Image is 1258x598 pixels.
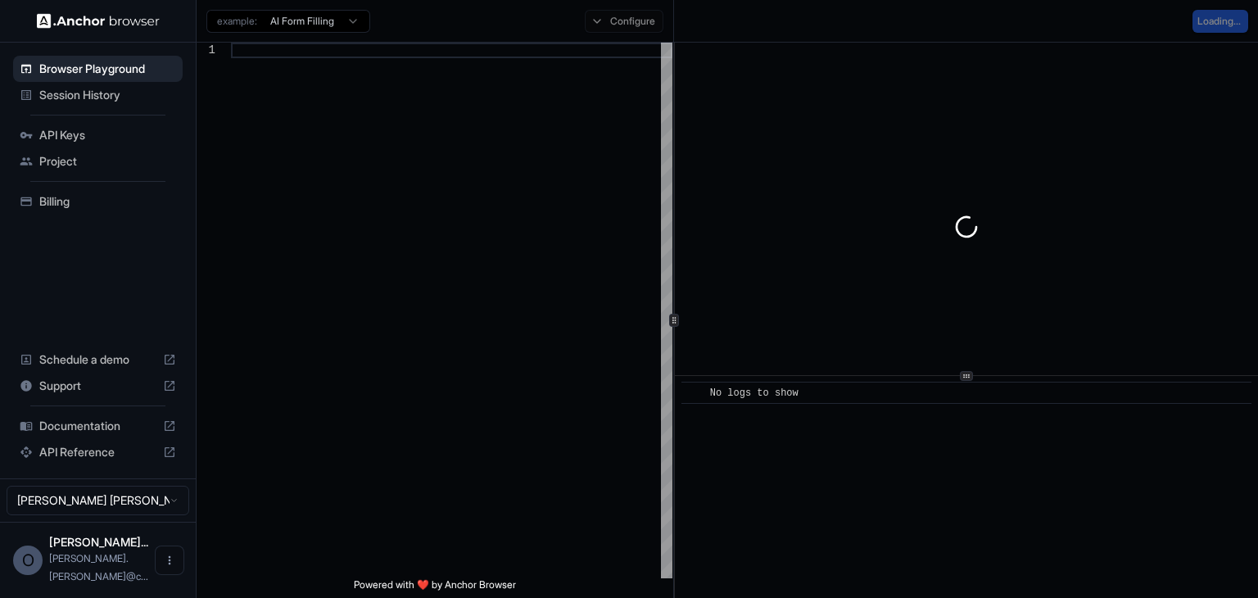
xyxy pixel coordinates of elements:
[197,43,215,58] div: 1
[354,578,516,598] span: Powered with ❤️ by Anchor Browser
[39,61,176,77] span: Browser Playground
[37,13,160,29] img: Anchor Logo
[39,378,156,394] span: Support
[13,148,183,174] div: Project
[49,552,148,582] span: omar.bolanos@cariai.com
[39,87,176,103] span: Session History
[13,82,183,108] div: Session History
[39,444,156,460] span: API Reference
[39,153,176,170] span: Project
[13,347,183,373] div: Schedule a demo
[13,122,183,148] div: API Keys
[710,387,799,399] span: No logs to show
[13,546,43,575] div: O
[49,535,148,549] span: Omar Fernando Bolaños Delgado
[39,351,156,368] span: Schedule a demo
[13,56,183,82] div: Browser Playground
[39,193,176,210] span: Billing
[13,188,183,215] div: Billing
[13,373,183,399] div: Support
[155,546,184,575] button: Open menu
[13,413,183,439] div: Documentation
[217,15,257,28] span: example:
[13,439,183,465] div: API Reference
[690,385,698,401] span: ​
[39,127,176,143] span: API Keys
[39,418,156,434] span: Documentation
